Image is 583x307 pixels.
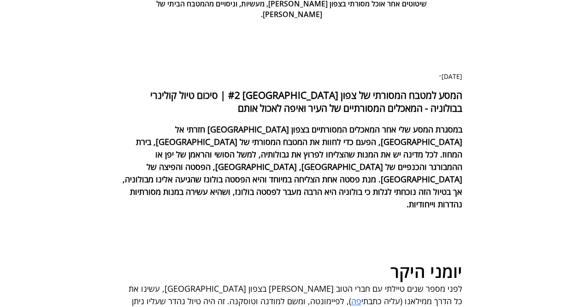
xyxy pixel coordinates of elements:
[390,259,462,283] span: יומני היקר
[120,124,462,210] span: במסגרת המסע שלי אחר המאכלים המסורתיים בצפון [GEOGRAPHIC_DATA] חזרתי אל [GEOGRAPHIC_DATA], הפעם כד...
[351,295,361,307] a: פה
[439,72,462,81] span: 2 בפבר׳
[126,283,462,307] span: לפני מספר שנים טיילתי עם חברי הטוב [PERSON_NAME] בצפון [GEOGRAPHIC_DATA], עשינו את כל הדרך ממילאנ...
[121,89,462,114] h1: המסע למטבח המסורתי של צפון [GEOGRAPHIC_DATA] #2 | סיכום טיול קולינרי בבולוניה - המאכלים המסורתיים...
